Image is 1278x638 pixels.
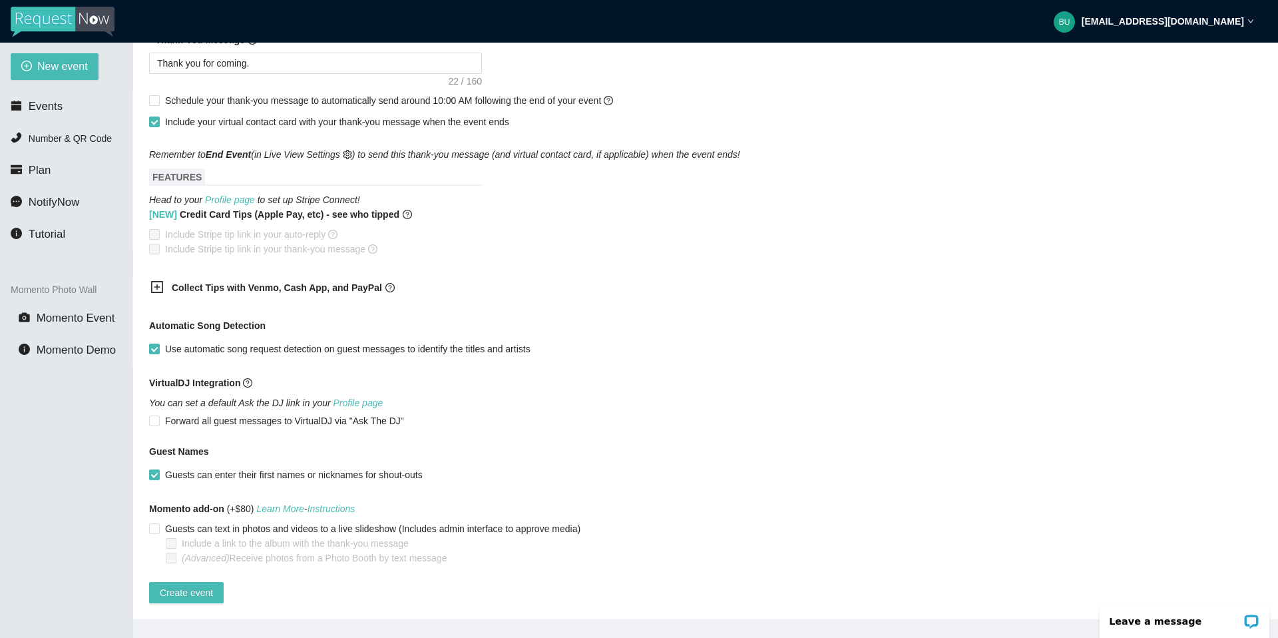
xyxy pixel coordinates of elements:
[149,194,360,205] i: Head to your to set up Stripe Connect!
[1091,596,1278,638] iframe: LiveChat chat widget
[160,414,409,428] span: Forward all guest messages to VirtualDJ via "Ask The DJ"
[11,7,114,37] img: RequestNow
[149,207,399,222] b: Credit Card Tips (Apple Pay, etc) - see who tipped
[160,468,428,482] span: Guests can enter their first names or nicknames for shout-outs
[243,378,252,388] span: question-circle
[149,378,240,388] b: VirtualDJ Integration
[11,196,22,207] span: message
[176,551,452,565] span: Receive photos from a Photo Booth by text message
[29,100,63,113] span: Events
[1054,11,1075,33] img: 07662e4d09af7917c33746ef8cd57b33
[37,58,88,75] span: New event
[149,582,224,603] button: Create event
[149,398,383,408] i: You can set a default Ask the DJ link in your
[160,521,586,536] span: Guests can text in photos and videos to a live slideshow (Includes admin interface to approve media)
[149,149,740,160] i: Remember to (in Live View Settings ) to send this thank-you message (and virtual contact card, if...
[172,282,382,293] b: Collect Tips with Venmo, Cash App, and PayPal
[343,150,352,159] span: setting
[604,96,613,105] span: question-circle
[256,503,304,514] a: Learn More
[140,272,473,305] div: Collect Tips with Venmo, Cash App, and PayPalquestion-circle
[368,244,377,254] span: question-circle
[19,312,30,323] span: camera
[149,501,355,516] span: (+$80)
[165,95,613,106] span: Schedule your thank-you message to automatically send around 10:00 AM following the end of your e...
[29,164,51,176] span: Plan
[11,228,22,239] span: info-circle
[176,536,414,551] span: Include a link to the album with the thank-you message
[149,168,205,186] span: FEATURES
[19,344,30,355] span: info-circle
[149,209,177,220] span: [NEW]
[1247,18,1254,25] span: down
[11,132,22,143] span: phone
[205,194,255,205] a: Profile page
[256,503,355,514] i: -
[29,196,79,208] span: NotifyNow
[308,503,355,514] a: Instructions
[11,53,99,80] button: plus-circleNew event
[1082,16,1244,27] strong: [EMAIL_ADDRESS][DOMAIN_NAME]
[150,280,164,294] span: plus-square
[160,242,383,256] span: Include Stripe tip link in your thank-you message
[149,318,266,333] b: Automatic Song Detection
[182,553,230,563] i: (Advanced)
[385,283,395,292] span: question-circle
[11,164,22,175] span: credit-card
[160,585,213,600] span: Create event
[37,312,115,324] span: Momento Event
[333,398,383,408] a: Profile page
[160,342,536,356] span: Use automatic song request detection on guest messages to identify the titles and artists
[37,344,116,356] span: Momento Demo
[206,149,251,160] b: End Event
[165,117,509,127] span: Include your virtual contact card with your thank-you message when the event ends
[21,61,32,73] span: plus-circle
[149,446,208,457] b: Guest Names
[149,503,224,514] b: Momento add-on
[403,207,412,222] span: question-circle
[29,228,65,240] span: Tutorial
[149,53,482,74] textarea: Thank you for coming.
[160,227,343,242] span: Include Stripe tip link in your auto-reply
[11,100,22,111] span: calendar
[29,133,112,144] span: Number & QR Code
[328,230,337,239] span: question-circle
